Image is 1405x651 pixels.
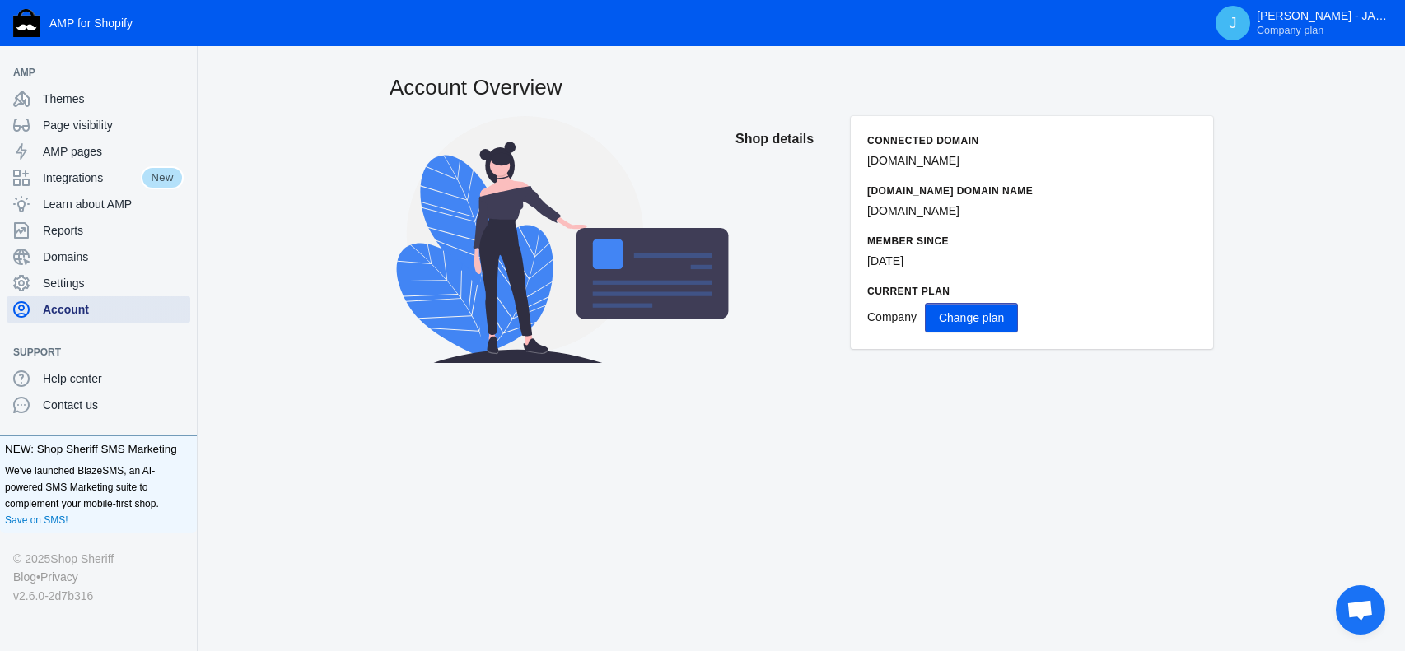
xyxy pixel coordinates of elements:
[7,270,190,296] a: Settings
[43,196,184,212] span: Learn about AMP
[925,303,1018,332] button: Change plan
[7,138,190,165] a: AMP pages
[43,397,184,413] span: Contact us
[13,344,167,360] span: Support
[867,283,1197,300] h6: Current Plan
[13,64,167,81] span: AMP
[141,166,184,189] span: New
[43,249,184,265] span: Domains
[43,275,184,291] span: Settings
[735,116,834,162] h2: Shop details
[43,222,184,239] span: Reports
[867,183,1197,199] h6: [DOMAIN_NAME] domain name
[49,16,133,30] span: AMP for Shopify
[13,9,40,37] img: Shop Sheriff Logo
[43,117,184,133] span: Page visibility
[7,392,190,418] a: Contact us
[1257,24,1323,37] span: Company plan
[7,165,190,191] a: IntegrationsNew
[1336,585,1385,635] div: Open chat
[867,202,1197,220] p: [DOMAIN_NAME]
[43,301,184,318] span: Account
[43,143,184,160] span: AMP pages
[939,311,1004,324] span: Change plan
[1225,15,1241,31] span: J
[167,349,194,356] button: Add a sales channel
[1257,9,1389,37] p: [PERSON_NAME] - JAPAN ACTIVE SHOPIY PAYMENTS
[43,91,184,107] span: Themes
[7,296,190,323] a: Account
[867,133,1197,149] h6: Connected domain
[43,370,184,387] span: Help center
[390,72,1213,102] h2: Account Overview
[43,170,141,186] span: Integrations
[7,86,190,112] a: Themes
[867,152,1197,170] p: [DOMAIN_NAME]
[867,310,917,323] span: Company
[7,112,190,138] a: Page visibility
[7,217,190,244] a: Reports
[867,253,1197,270] p: [DATE]
[867,233,1197,249] h6: Member since
[7,244,190,270] a: Domains
[167,69,194,76] button: Add a sales channel
[7,191,190,217] a: Learn about AMP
